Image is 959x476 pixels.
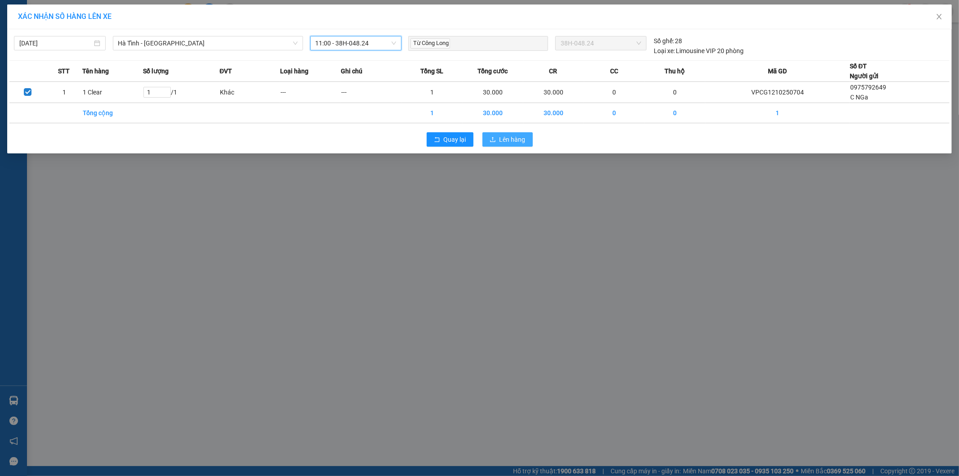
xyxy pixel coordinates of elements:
li: Hotline: 1900252555 [84,33,376,45]
button: Close [927,4,952,30]
td: 30.000 [463,103,523,123]
input: 12/10/2025 [19,38,92,48]
span: CC [610,66,618,76]
div: 28 [654,36,682,46]
span: Tổng cước [477,66,508,76]
span: Loại hàng [280,66,308,76]
span: Tổng SL [420,66,443,76]
td: Tổng cộng [82,103,143,123]
span: Loại xe: [654,46,675,56]
div: Số ĐT Người gửi [850,61,879,81]
td: --- [280,82,341,103]
td: VPCG1210250704 [705,82,850,103]
td: 30.000 [523,82,584,103]
span: Tên hàng [82,66,109,76]
td: 0 [584,103,645,123]
td: / 1 [143,82,219,103]
span: ĐVT [219,66,232,76]
td: 1 [705,103,850,123]
span: Thu hộ [665,66,685,76]
li: Cổ Đạm, xã [GEOGRAPHIC_DATA], [GEOGRAPHIC_DATA] [84,22,376,33]
span: XÁC NHẬN SỐ HÀNG LÊN XE [18,12,112,21]
span: 38H-048.24 [561,36,641,50]
td: 30.000 [523,103,584,123]
span: rollback [434,136,440,144]
td: 1 [46,82,82,103]
span: CR [549,66,558,76]
span: Ghi chú [341,66,362,76]
td: 0 [645,82,705,103]
span: close [936,13,943,20]
span: Lên hàng [500,135,526,144]
td: 0 [645,103,705,123]
button: rollbackQuay lại [427,132,473,147]
b: GỬI : VP [PERSON_NAME] [11,65,157,80]
span: Quay lại [444,135,466,144]
span: 0975792649 [850,84,886,91]
td: 1 [402,82,463,103]
span: down [293,40,298,46]
span: Từ Công Long [410,38,450,49]
span: upload [490,136,496,144]
span: Số ghế: [654,36,674,46]
span: C NGa [850,94,868,101]
span: Số lượng [143,66,169,76]
span: 11:00 - 38H-048.24 [316,36,397,50]
td: 30.000 [463,82,523,103]
td: --- [341,82,401,103]
td: Khác [219,82,280,103]
span: Mã GD [768,66,787,76]
span: STT [58,66,70,76]
img: logo.jpg [11,11,56,56]
td: 1 Clear [82,82,143,103]
button: uploadLên hàng [482,132,533,147]
div: Limousine VIP 20 phòng [654,46,744,56]
td: 1 [402,103,463,123]
span: Hà Tĩnh - Hà Nội [118,36,298,50]
td: 0 [584,82,645,103]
